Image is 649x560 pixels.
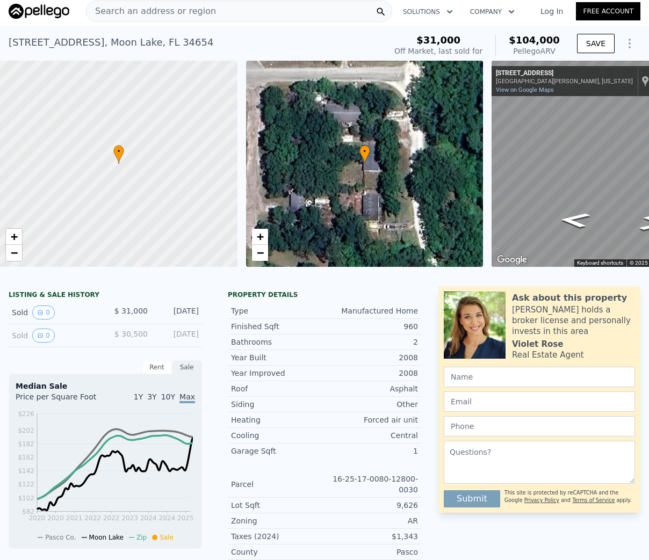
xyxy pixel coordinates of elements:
div: Other [325,399,418,410]
button: Keyboard shortcuts [577,259,623,267]
span: Zip [136,534,147,541]
tspan: 2022 [84,514,101,522]
a: Open this area in Google Maps (opens a new window) [494,253,530,267]
div: Property details [228,290,421,299]
div: Zoning [231,515,325,526]
div: LISTING & SALE HISTORY [9,290,202,301]
div: Siding [231,399,325,410]
button: Show Options [619,33,640,54]
div: 2008 [325,352,418,363]
span: 1Y [134,392,143,401]
div: 2008 [325,368,418,379]
span: Moon Lake [89,534,124,541]
tspan: $226 [18,410,34,418]
div: Parcel [231,479,325,490]
div: [STREET_ADDRESS] , Moon Lake , FL 34654 [9,35,213,50]
div: Bathrooms [231,337,325,347]
tspan: 2020 [29,514,46,522]
div: 16-25-17-0080-12800-0030 [325,474,418,495]
tspan: 2025 [177,514,194,522]
div: [PERSON_NAME] holds a broker license and personally invests in this area [512,304,635,337]
tspan: $162 [18,454,34,461]
span: $ 30,500 [114,330,148,338]
div: Manufactured Home [325,306,418,316]
span: $31,000 [416,34,460,46]
span: 3Y [147,392,156,401]
span: Pasco Co. [45,534,76,541]
img: Pellego [9,4,69,19]
div: Real Estate Agent [512,350,584,360]
span: Search an address or region [86,5,216,18]
span: − [256,246,263,259]
a: Zoom in [252,229,268,245]
tspan: 2023 [121,514,138,522]
tspan: 2024 [159,514,176,522]
div: Type [231,306,325,316]
tspan: $102 [18,494,34,502]
div: Forced air unit [325,414,418,425]
div: Rent [142,360,172,374]
button: View historical data [32,306,55,319]
span: • [113,147,124,156]
button: Company [461,2,523,21]
tspan: $142 [18,467,34,475]
span: + [256,230,263,243]
div: Sold [12,329,97,343]
input: Name [444,367,635,387]
div: 2 [325,337,418,347]
span: Sale [160,534,174,541]
div: Cooling [231,430,325,441]
span: $104,000 [509,34,560,46]
div: [STREET_ADDRESS] [496,69,633,78]
button: Solutions [394,2,461,21]
tspan: $122 [18,481,34,488]
div: Year Improved [231,368,325,379]
span: Max [179,392,195,403]
tspan: 2021 [66,514,83,522]
a: Show location on map [641,75,649,87]
span: $ 31,000 [114,307,148,315]
tspan: 2024 [140,514,157,522]
tspan: 2020 [47,514,64,522]
div: Taxes (2024) [231,531,325,542]
div: 960 [325,321,418,332]
input: Email [444,391,635,412]
div: 9,626 [325,500,418,511]
div: • [113,145,124,164]
span: + [11,230,18,243]
div: Ask about this property [512,292,627,304]
tspan: $182 [18,440,34,448]
span: − [11,246,18,259]
path: Go South, Lisle St [546,209,603,231]
input: Phone [444,416,635,437]
div: Asphalt [325,383,418,394]
div: AR [325,515,418,526]
a: Free Account [576,2,640,20]
span: • [359,147,370,156]
div: Sold [12,306,97,319]
button: SAVE [577,34,615,53]
div: [DATE] [156,329,199,343]
img: Google [494,253,530,267]
a: Terms of Service [572,497,615,503]
a: Zoom in [6,229,22,245]
button: Submit [444,490,500,507]
tspan: 2022 [103,514,120,522]
div: $1,343 [325,531,418,542]
div: Sale [172,360,202,374]
a: Zoom out [6,245,22,261]
div: Year Built [231,352,325,363]
div: Median Sale [16,381,195,391]
div: 1 [325,446,418,456]
div: • [359,145,370,164]
div: Off Market, last sold for [394,46,482,56]
div: Price per Square Foot [16,391,105,409]
div: Pellego ARV [509,46,560,56]
div: This site is protected by reCAPTCHA and the Google and apply. [504,486,635,507]
div: Pasco [325,547,418,557]
div: Lot Sqft [231,500,325,511]
div: County [231,547,325,557]
div: [DATE] [156,306,199,319]
div: Heating [231,414,325,425]
a: Log In [528,6,576,17]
